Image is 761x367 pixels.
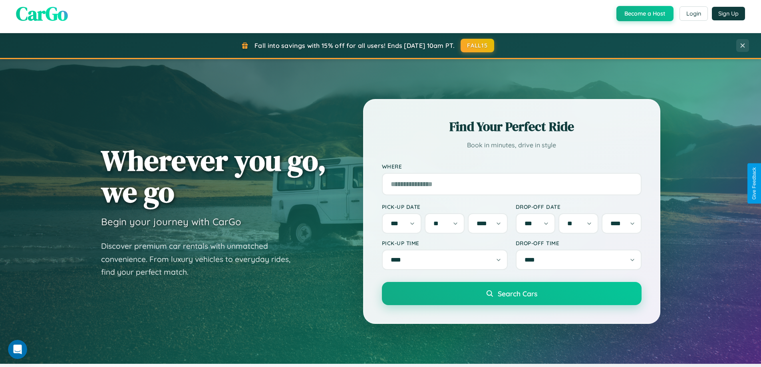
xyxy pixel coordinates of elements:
button: Sign Up [712,7,745,20]
label: Where [382,163,642,170]
span: CarGo [16,0,68,27]
p: Book in minutes, drive in style [382,139,642,151]
button: FALL15 [461,39,494,52]
label: Drop-off Date [516,203,642,210]
label: Pick-up Time [382,240,508,246]
span: Search Cars [498,289,537,298]
button: Login [680,6,708,21]
label: Drop-off Time [516,240,642,246]
h1: Wherever you go, we go [101,145,326,208]
h2: Find Your Perfect Ride [382,118,642,135]
label: Pick-up Date [382,203,508,210]
iframe: Intercom live chat [8,340,27,359]
p: Discover premium car rentals with unmatched convenience. From luxury vehicles to everyday rides, ... [101,240,301,279]
button: Become a Host [616,6,674,21]
div: Give Feedback [751,167,757,200]
h3: Begin your journey with CarGo [101,216,241,228]
span: Fall into savings with 15% off for all users! Ends [DATE] 10am PT. [254,42,455,50]
button: Search Cars [382,282,642,305]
